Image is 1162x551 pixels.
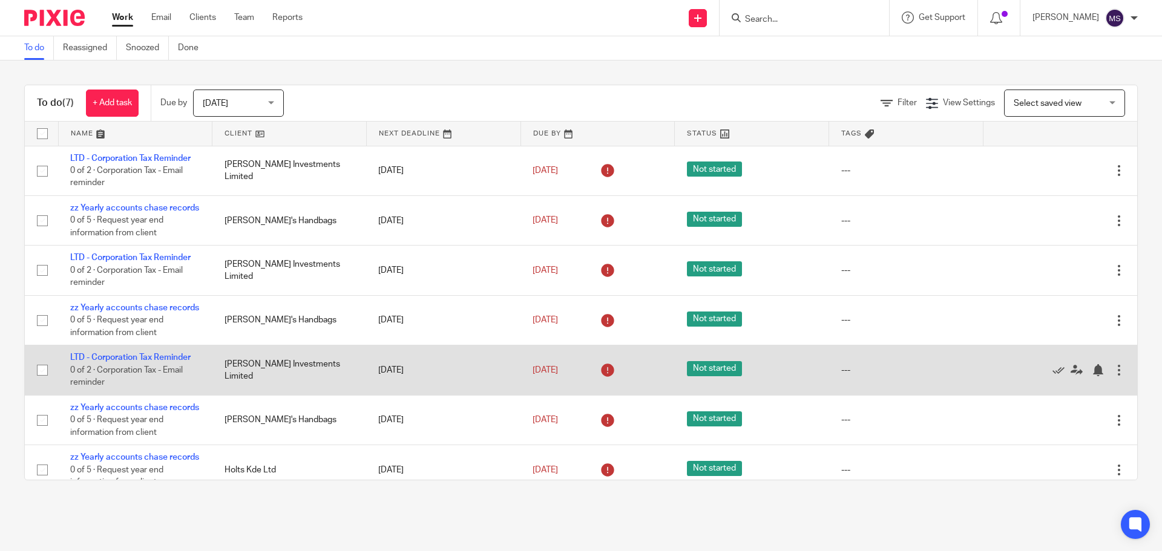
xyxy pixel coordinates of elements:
td: [DATE] [366,146,520,195]
div: --- [841,314,971,326]
a: Clients [189,11,216,24]
span: 0 of 5 · Request year end information from client [70,466,163,487]
span: [DATE] [533,266,558,275]
div: --- [841,215,971,227]
span: 0 of 2 · Corporation Tax - Email reminder [70,266,183,287]
a: Mark as done [1052,364,1071,376]
img: Pixie [24,10,85,26]
a: Done [178,36,208,60]
a: To do [24,36,54,60]
span: 0 of 5 · Request year end information from client [70,217,163,238]
span: (7) [62,98,74,108]
td: [DATE] [366,395,520,445]
a: Email [151,11,171,24]
span: [DATE] [533,416,558,424]
td: [DATE] [366,195,520,245]
a: zz Yearly accounts chase records [70,453,199,461]
span: 0 of 5 · Request year end information from client [70,416,163,437]
div: --- [841,464,971,476]
p: Due by [160,97,187,109]
img: svg%3E [1105,8,1124,28]
span: 0 of 2 · Corporation Tax - Email reminder [70,166,183,187]
span: Select saved view [1014,99,1082,108]
span: Not started [687,311,742,327]
a: + Add task [86,90,139,117]
div: --- [841,264,971,276]
td: [DATE] [366,246,520,295]
a: LTD - Corporation Tax Reminder [70,353,191,362]
a: zz Yearly accounts chase records [70,204,199,212]
td: [PERSON_NAME] Investments Limited [212,146,367,195]
a: Work [112,11,133,24]
span: 0 of 5 · Request year end information from client [70,316,163,337]
div: --- [841,165,971,177]
td: [DATE] [366,445,520,495]
span: Not started [687,212,742,227]
td: [PERSON_NAME] Investments Limited [212,246,367,295]
p: [PERSON_NAME] [1032,11,1099,24]
a: Team [234,11,254,24]
td: [PERSON_NAME]'s Handbags [212,395,367,445]
span: Not started [687,261,742,276]
span: [DATE] [533,166,558,175]
div: --- [841,364,971,376]
span: Not started [687,361,742,376]
span: Not started [687,411,742,426]
input: Search [744,15,853,25]
span: [DATE] [533,316,558,324]
td: [DATE] [366,345,520,395]
a: LTD - Corporation Tax Reminder [70,253,191,262]
span: Not started [687,461,742,476]
a: zz Yearly accounts chase records [70,403,199,412]
td: [PERSON_NAME] Investments Limited [212,345,367,395]
span: Get Support [919,13,965,22]
span: Tags [841,130,862,137]
td: [DATE] [366,295,520,345]
span: Filter [898,99,917,107]
div: --- [841,414,971,426]
span: [DATE] [533,217,558,225]
span: Not started [687,161,742,177]
span: 0 of 2 · Corporation Tax - Email reminder [70,366,183,387]
span: View Settings [943,99,995,107]
a: Snoozed [126,36,169,60]
a: zz Yearly accounts chase records [70,304,199,312]
a: Reports [272,11,303,24]
td: [PERSON_NAME]'s Handbags [212,295,367,345]
span: [DATE] [533,466,558,474]
td: Holts Kde Ltd [212,445,367,495]
td: [PERSON_NAME]'s Handbags [212,195,367,245]
span: [DATE] [203,99,228,108]
span: [DATE] [533,366,558,374]
a: Reassigned [63,36,117,60]
a: LTD - Corporation Tax Reminder [70,154,191,163]
h1: To do [37,97,74,109]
